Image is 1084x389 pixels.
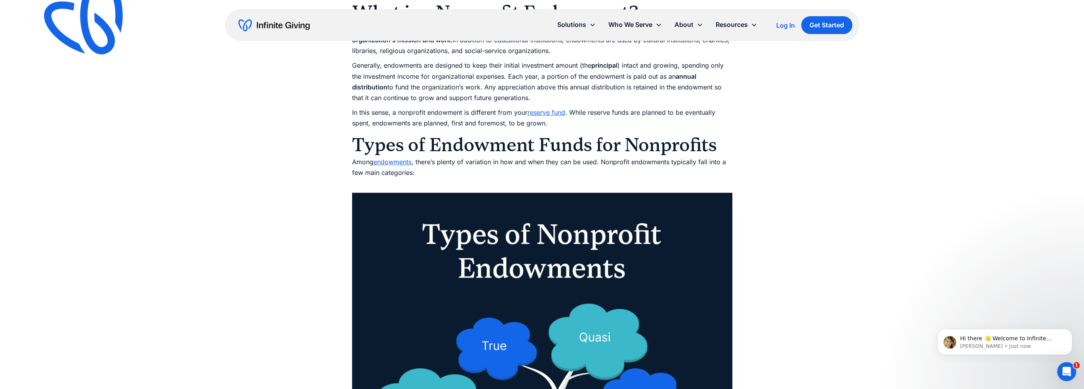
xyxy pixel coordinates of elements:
h2: What is a Nonprofit Endowment? [352,0,732,24]
div: Solutions [557,19,586,30]
a: endowments [373,158,412,166]
iframe: Intercom notifications message [926,312,1084,368]
iframe: Intercom live chat [1057,362,1076,381]
p: Among , there’s plenty of variation in how and when they can be used. Nonprofit endowments typica... [352,157,732,189]
span: 1 [1073,362,1080,368]
a: home [238,19,310,32]
p: Generally, endowments are designed to keep their initial investment amount (the ) intact and grow... [352,60,732,103]
a: Get Started [801,16,852,34]
div: Log In [776,22,795,28]
div: About [668,16,709,33]
div: Solutions [551,16,602,33]
div: Who We Serve [608,19,652,30]
h2: Types of Endowment Funds for Nonprofits [352,133,732,157]
a: reserve fund [528,108,565,116]
a: Log In [776,21,795,30]
strong: principal [591,61,617,69]
div: Resources [716,19,748,30]
div: About [674,19,693,30]
strong: annual distribution [352,72,696,91]
div: Who We Serve [602,16,668,33]
p: In this sense, a nonprofit endowment is different from your . While reserve funds are planned to ... [352,107,732,129]
div: Resources [709,16,764,33]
